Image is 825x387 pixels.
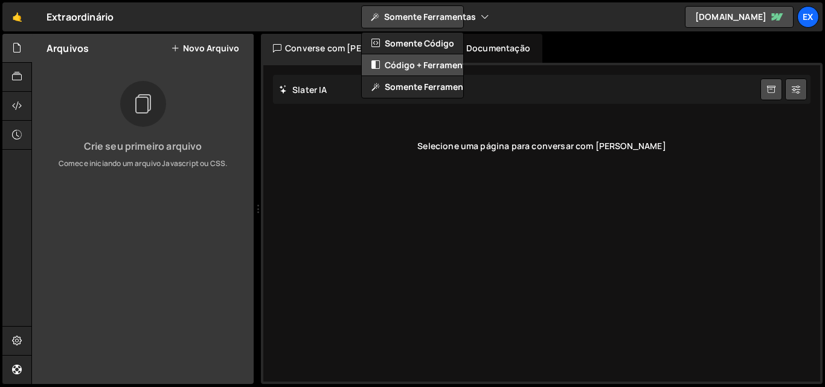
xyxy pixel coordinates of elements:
[362,33,463,54] button: Somente código
[362,76,463,98] button: Somente ferramentas
[695,11,766,22] font: [DOMAIN_NAME]
[47,10,114,24] font: Extraordinário
[797,6,819,28] a: Ex
[384,11,476,22] font: Somente ferramentas
[362,54,463,76] button: Código + Ferramentas
[442,34,542,63] div: Documentação
[12,11,22,23] font: 🤙
[417,140,666,152] font: Selecione uma página para conversar com [PERSON_NAME]
[59,158,227,168] font: Comece iniciando um arquivo Javascript ou CSS.
[2,2,32,31] a: 🤙
[47,42,89,55] font: Arquivos
[183,42,239,54] font: Novo arquivo
[385,81,477,92] font: Somente ferramentas
[385,37,454,49] font: Somente código
[803,11,813,22] font: Ex
[685,6,794,28] a: [DOMAIN_NAME]
[285,42,428,54] font: Converse com [PERSON_NAME] AI
[171,43,239,53] button: Novo arquivo
[466,42,530,54] font: Documentação
[292,84,327,95] font: Slater IA
[84,139,202,153] font: Crie seu primeiro arquivo
[385,59,476,71] font: Código + Ferramentas
[361,6,464,28] button: Somente ferramentas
